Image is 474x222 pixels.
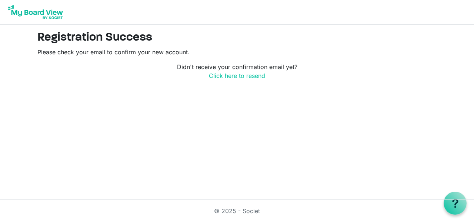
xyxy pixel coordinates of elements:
a: Click here to resend [209,72,265,79]
img: My Board View Logo [6,3,65,21]
a: © 2025 - Societ [214,207,260,215]
p: Please check your email to confirm your new account. [37,48,437,57]
h2: Registration Success [37,31,437,45]
p: Didn't receive your confirmation email yet? [37,62,437,80]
